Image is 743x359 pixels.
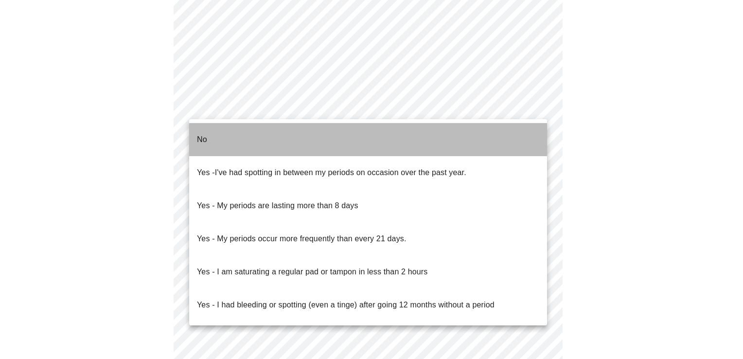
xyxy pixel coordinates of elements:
p: Yes - My periods occur more frequently than every 21 days. [197,233,407,245]
p: Yes - [197,167,466,179]
span: I've had spotting in between my periods on occasion over the past year. [215,168,466,177]
p: Yes - I had bleeding or spotting (even a tinge) after going 12 months without a period [197,299,495,311]
p: No [197,134,207,145]
p: Yes - I am saturating a regular pad or tampon in less than 2 hours [197,266,427,278]
p: Yes - My periods are lasting more than 8 days [197,200,358,212]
